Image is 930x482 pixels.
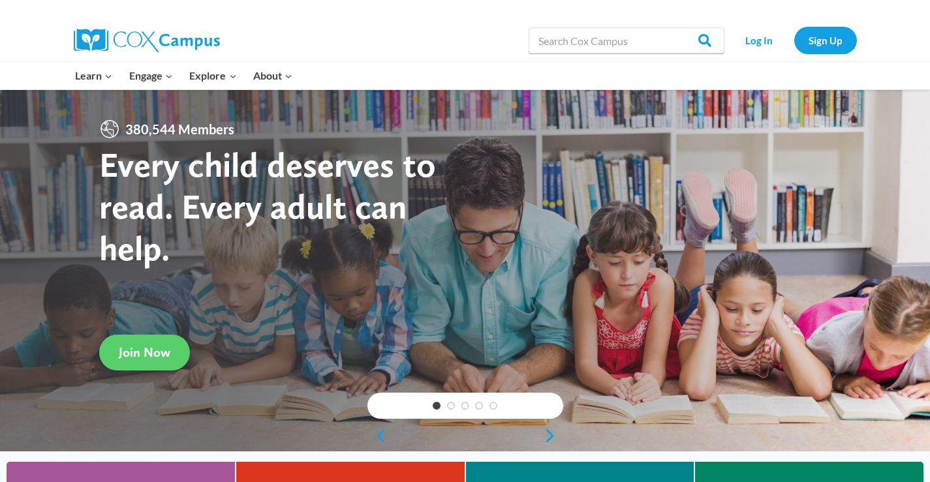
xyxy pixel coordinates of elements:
div: content slider buttons [367,423,563,449]
img: Cox Campus [74,29,220,52]
a: previous [367,428,387,444]
span: About [253,67,292,84]
a: 5 [489,402,497,410]
a: Join Now [99,335,190,370]
a: 1 [433,402,441,410]
a: Log In [731,27,788,53]
span: Engage [129,67,173,84]
span: Join Now [119,344,170,360]
a: 4 [475,402,483,410]
nav: Secondary Navigation [731,27,857,53]
input: Search Cox Campus [529,27,724,53]
a: 2 [447,402,455,410]
span: 380,544 Members [120,119,240,140]
a: Sign Up [794,27,857,53]
span: Explore [189,67,236,84]
span: Learn [75,67,112,84]
nav: Primary Navigation [67,62,301,89]
a: next [544,428,563,444]
a: 3 [461,402,469,410]
strong: Every child deserves to read. Every adult can help. [99,143,436,268]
